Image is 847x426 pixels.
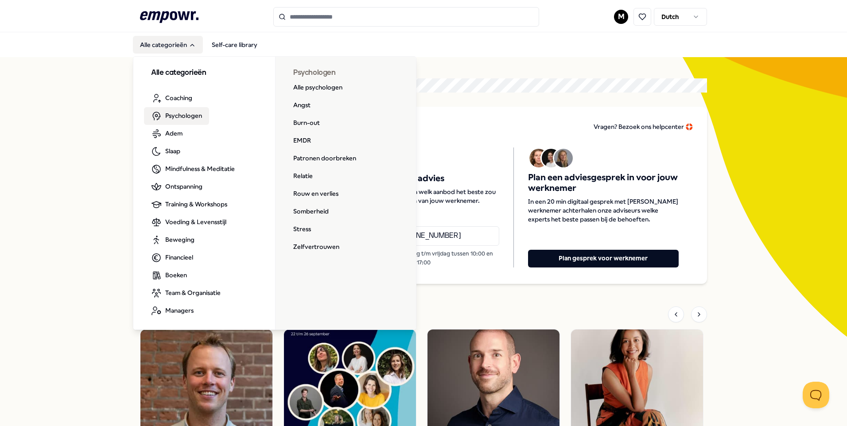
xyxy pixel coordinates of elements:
span: Ontspanning [165,182,202,191]
a: Financieel [144,249,200,267]
span: Adem [165,128,183,138]
a: Rouw en verlies [286,185,346,203]
a: Angst [286,97,318,114]
a: Coaching [144,89,199,107]
span: Voeding & Levensstijl [165,217,226,227]
a: Ontspanning [144,178,210,196]
a: Self-care library [205,36,264,54]
iframe: Help Scout Beacon - Open [803,382,829,408]
nav: Main [133,36,264,54]
span: Managers [165,306,194,315]
a: Training & Workshops [144,196,234,213]
a: Vragen? Bezoek ons helpcenter 🛟 [594,121,693,133]
img: Avatar [542,149,560,167]
h3: Alle categorieën [151,67,257,79]
span: In een 20 min digitaal gesprek met [PERSON_NAME] werknemer achterhalen onze adviseurs welke exper... [528,197,679,224]
button: Plan gesprek voor werknemer [528,250,679,267]
a: Mindfulness & Meditatie [144,160,242,178]
a: Managers [144,302,201,320]
span: Boeken [165,270,187,280]
a: Adem [144,125,190,143]
span: Krijg telefonisch advies [348,173,499,184]
span: Beweging [165,235,194,244]
a: Voeding & Levensstijl [144,213,233,231]
a: Burn-out [286,114,327,132]
a: Somberheid [286,203,336,221]
span: Mindfulness & Meditatie [165,164,235,174]
button: Alle categorieën [133,36,203,54]
h3: Psychologen [293,67,399,79]
button: M [614,10,628,24]
a: EMDR [286,132,318,150]
img: Avatar [529,149,548,167]
img: Avatar [554,149,573,167]
span: Coaching [165,93,192,103]
p: Bereikbaar van maandag t/m vrijdag tussen 10:00 en 17:00 [348,249,499,267]
span: Vragen? Bezoek ons helpcenter 🛟 [594,123,693,130]
span: Overleg zelf telefonisch welk aanbod het beste zou passen bij de behoeften van jouw werknemer. [348,187,499,205]
a: Bel [PHONE_NUMBER] [348,226,499,246]
div: Alle categorieën [133,57,417,330]
span: Plan een adviesgesprek in voor jouw werknemer [528,172,679,194]
a: Boeken [144,267,194,284]
a: Zelfvertrouwen [286,238,346,256]
a: Slaap [144,143,187,160]
span: Financieel [165,252,193,262]
a: Team & Organisatie [144,284,228,302]
a: Patronen doorbreken [286,150,363,167]
a: Relatie [286,167,320,185]
span: Psychologen [165,111,202,120]
span: Training & Workshops [165,199,227,209]
a: Psychologen [144,107,209,125]
span: Team & Organisatie [165,288,221,298]
a: Alle psychologen [286,79,350,97]
input: Search for products, categories or subcategories [273,7,539,27]
span: Slaap [165,146,180,156]
a: Stress [286,221,318,238]
a: Beweging [144,231,202,249]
